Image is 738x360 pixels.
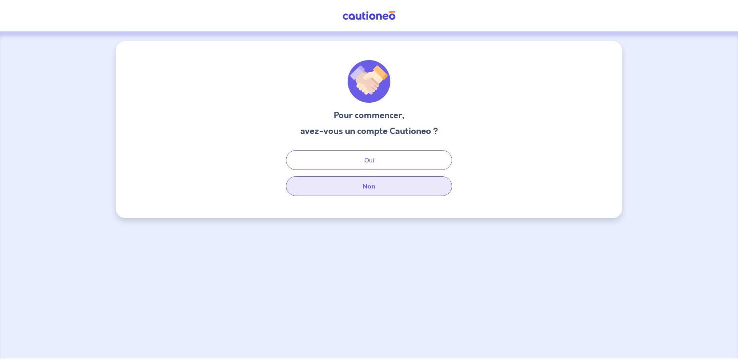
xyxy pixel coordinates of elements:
[286,150,452,170] button: Oui
[300,109,438,122] h3: Pour commencer,
[339,11,399,21] img: Cautioneo
[286,176,452,196] button: Non
[348,60,390,103] img: illu_welcome.svg
[300,125,438,138] h3: avez-vous un compte Cautioneo ?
